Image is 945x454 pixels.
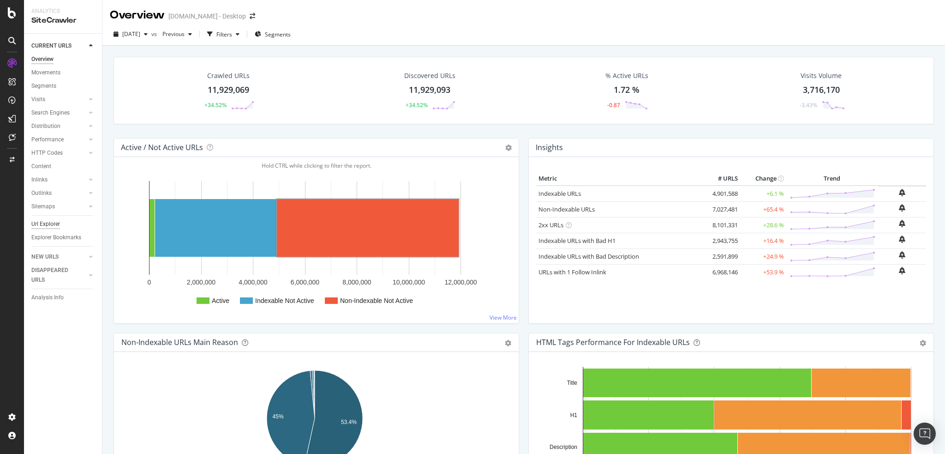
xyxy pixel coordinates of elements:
[786,172,878,186] th: Trend
[31,175,86,185] a: Inlinks
[31,148,86,158] a: HTTP Codes
[740,264,786,280] td: +53.9 %
[703,217,740,233] td: 8,101,331
[570,412,578,418] text: H1
[801,71,842,80] div: Visits Volume
[31,293,96,303] a: Analysis Info
[31,202,86,212] a: Sitemaps
[31,108,86,118] a: Search Engines
[31,108,70,118] div: Search Engines
[538,189,581,198] a: Indexable URLs
[740,201,786,217] td: +65.4 %
[31,121,60,131] div: Distribution
[341,419,357,425] text: 53.4%
[31,252,59,262] div: NEW URLS
[31,188,86,198] a: Outlinks
[31,81,96,91] a: Segments
[444,278,477,286] text: 12,000,000
[536,172,703,186] th: Metric
[607,101,620,109] div: -0.87
[703,172,740,186] th: # URLS
[899,236,905,243] div: bell-plus
[216,30,232,38] div: Filters
[31,219,96,229] a: Url Explorer
[187,278,215,286] text: 2,000,000
[110,27,151,42] button: [DATE]
[168,12,246,21] div: [DOMAIN_NAME] - Desktop
[31,135,86,145] a: Performance
[538,236,616,245] a: Indexable URLs with Bad H1
[409,84,450,96] div: 11,929,093
[31,188,52,198] div: Outlinks
[148,278,151,286] text: 0
[31,233,96,242] a: Explorer Bookmarks
[703,186,740,202] td: 4,901,588
[703,201,740,217] td: 7,027,481
[273,413,284,420] text: 45%
[899,204,905,212] div: bell-plus
[31,68,96,78] a: Movements
[212,297,229,304] text: Active
[538,205,595,213] a: Non-Indexable URLs
[800,101,817,109] div: -3.43%
[899,251,905,259] div: bell-plus
[31,202,55,212] div: Sitemaps
[703,233,740,248] td: 2,943,755
[740,172,786,186] th: Change
[703,248,740,264] td: 2,591,899
[121,172,511,316] div: A chart.
[31,54,96,64] a: Overview
[31,266,86,285] a: DISAPPEARED URLS
[291,278,319,286] text: 6,000,000
[110,7,165,23] div: Overview
[505,340,511,346] div: gear
[920,340,926,346] div: gear
[31,135,64,145] div: Performance
[31,41,72,51] div: CURRENT URLS
[31,233,81,242] div: Explorer Bookmarks
[899,267,905,274] div: bell-plus
[31,175,48,185] div: Inlinks
[31,266,78,285] div: DISAPPEARED URLS
[614,84,640,96] div: 1.72 %
[239,278,267,286] text: 4,000,000
[605,71,648,80] div: % Active URLs
[31,162,96,171] a: Content
[803,84,840,96] div: 3,716,170
[31,7,95,15] div: Analytics
[342,278,371,286] text: 8,000,000
[31,15,95,26] div: SiteCrawler
[31,41,86,51] a: CURRENT URLS
[159,27,196,42] button: Previous
[740,217,786,233] td: +28.6 %
[251,27,294,42] button: Segments
[255,297,314,304] text: Indexable Not Active
[538,252,639,260] a: Indexable URLs with Bad Description
[505,145,512,151] i: Options
[703,264,740,280] td: 6,968,146
[207,71,250,80] div: Crawled URLs
[31,293,64,303] div: Analysis Info
[31,219,60,229] div: Url Explorer
[740,248,786,264] td: +24.9 %
[31,95,45,104] div: Visits
[31,81,56,91] div: Segments
[740,186,786,202] td: +6.1 %
[31,121,86,131] a: Distribution
[538,268,606,276] a: URLs with 1 Follow Inlink
[567,380,578,386] text: Title
[204,101,227,109] div: +34.52%
[914,423,936,445] div: Open Intercom Messenger
[740,233,786,248] td: +16.4 %
[31,68,60,78] div: Movements
[31,162,51,171] div: Content
[340,297,413,304] text: Non-Indexable Not Active
[208,84,249,96] div: 11,929,069
[31,95,86,104] a: Visits
[31,148,63,158] div: HTTP Codes
[122,30,140,38] span: 2025 Jul. 15th
[31,252,86,262] a: NEW URLS
[406,101,428,109] div: +34.52%
[121,338,238,347] div: Non-Indexable URLs Main Reason
[151,30,159,38] span: vs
